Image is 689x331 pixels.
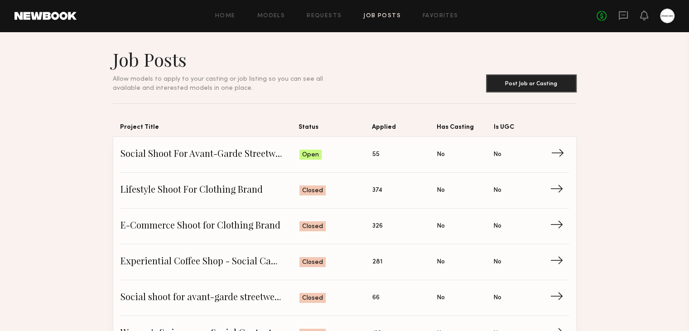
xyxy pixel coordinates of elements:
[550,291,569,305] span: →
[257,13,285,19] a: Models
[120,173,569,209] a: Lifestyle Shoot For Clothing BrandClosed374NoNo→
[120,148,300,161] span: Social Shoot For Avant-Garde Streetwear Brand
[302,294,323,303] span: Closed
[120,122,299,136] span: Project Title
[493,185,501,195] span: No
[493,293,501,303] span: No
[437,293,445,303] span: No
[120,291,300,305] span: Social shoot for avant-garde streetwear brand
[437,221,445,231] span: No
[363,13,401,19] a: Job Posts
[307,13,342,19] a: Requests
[302,186,323,195] span: Closed
[372,150,380,160] span: 55
[113,76,323,91] span: Allow models to apply to your casting or job listing so you can see all available and interested ...
[120,280,569,316] a: Social shoot for avant-garde streetwear brandClosed66NoNo→
[550,255,569,269] span: →
[493,257,501,267] span: No
[493,221,501,231] span: No
[437,150,445,160] span: No
[299,122,371,136] span: Status
[437,122,494,136] span: Has Casting
[120,219,300,233] span: E-Commerce Shoot for Clothing Brand
[550,184,569,197] span: →
[437,257,445,267] span: No
[372,293,380,303] span: 66
[437,185,445,195] span: No
[120,209,569,244] a: E-Commerce Shoot for Clothing BrandClosed326NoNo→
[371,122,436,136] span: Applied
[372,257,382,267] span: 281
[215,13,236,19] a: Home
[486,74,577,92] button: Post Job or Casting
[551,148,569,161] span: →
[120,184,300,197] span: Lifestyle Shoot For Clothing Brand
[550,219,569,233] span: →
[120,244,569,280] a: Experiential Coffee Shop - Social CampaignClosed281NoNo→
[302,151,319,160] span: Open
[120,137,569,173] a: Social Shoot For Avant-Garde Streetwear BrandOpen55NoNo→
[372,185,382,195] span: 374
[372,221,383,231] span: 326
[302,222,323,231] span: Closed
[302,258,323,267] span: Closed
[493,150,501,160] span: No
[120,255,300,269] span: Experiential Coffee Shop - Social Campaign
[423,13,458,19] a: Favorites
[113,48,345,71] h1: Job Posts
[493,122,550,136] span: Is UGC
